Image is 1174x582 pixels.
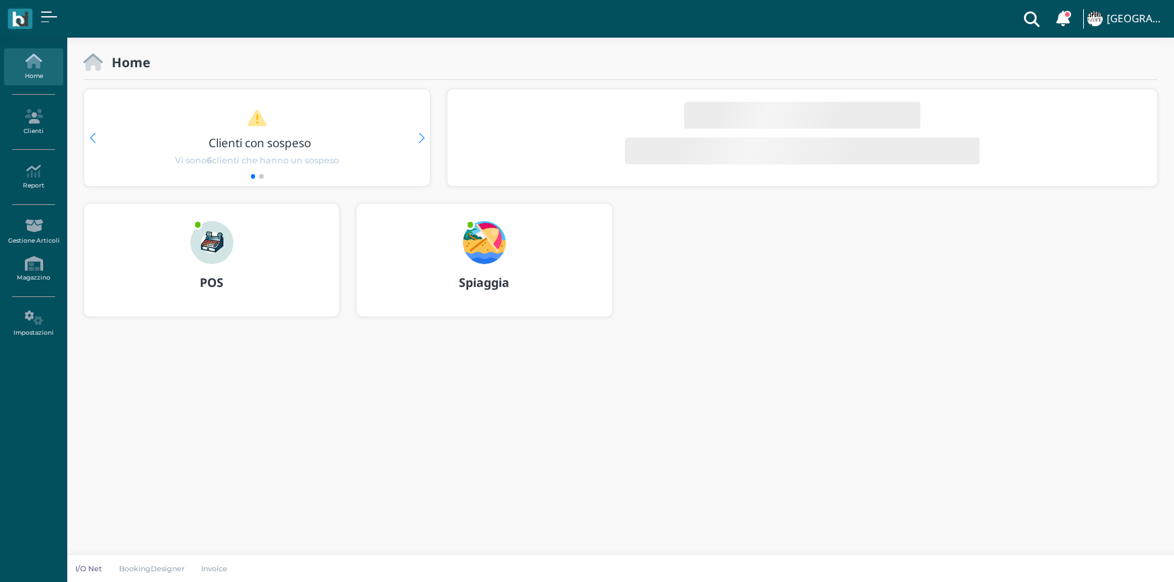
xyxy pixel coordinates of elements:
[1078,540,1163,571] iframe: Help widget launcher
[83,203,340,333] a: ... POS
[4,251,63,288] a: Magazzino
[110,109,404,167] a: Clienti con sospeso Vi sono6clienti che hanno un sospeso
[356,203,612,333] a: ... Spiaggia
[459,274,509,290] b: Spiaggia
[4,213,63,250] a: Gestione Articoli
[207,155,212,165] b: 6
[200,274,223,290] b: POS
[12,11,28,27] img: logo
[4,103,63,140] a: Clienti
[4,305,63,342] a: Impostazioni
[4,48,63,85] a: Home
[463,221,506,264] img: ...
[112,136,407,149] h3: Clienti con sospeso
[418,133,425,143] div: Next slide
[103,55,150,69] h2: Home
[1085,3,1166,35] a: ... [GEOGRAPHIC_DATA]
[89,133,96,143] div: Previous slide
[4,159,63,196] a: Report
[190,221,233,264] img: ...
[1087,11,1102,26] img: ...
[1107,13,1166,25] h4: [GEOGRAPHIC_DATA]
[84,89,430,186] div: 1 / 2
[175,154,339,167] span: Vi sono clienti che hanno un sospeso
